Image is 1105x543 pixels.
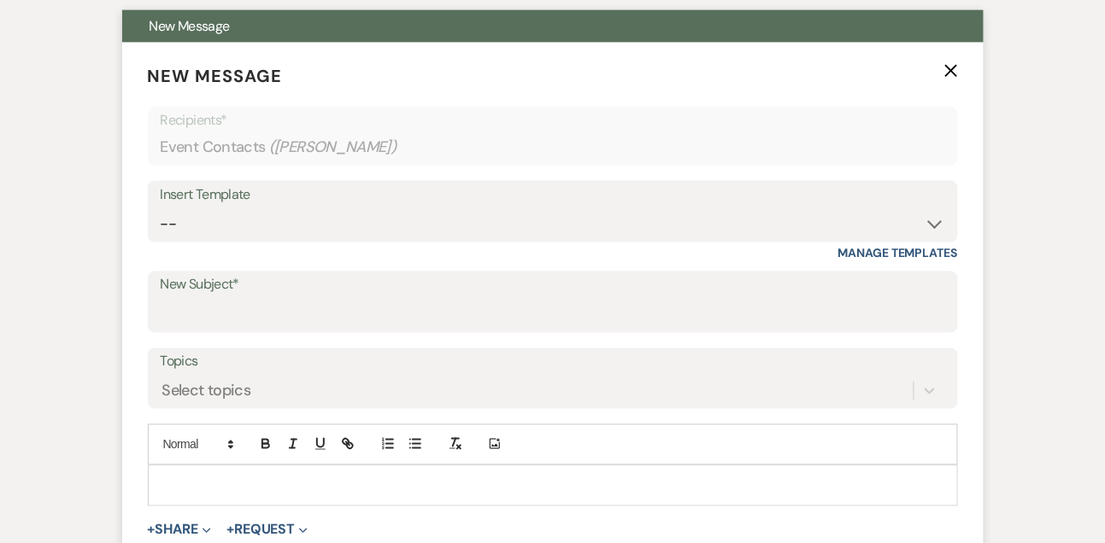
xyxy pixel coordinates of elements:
[161,273,945,298] label: New Subject*
[161,131,945,164] div: Event Contacts
[838,246,958,261] a: Manage Templates
[162,379,251,402] div: Select topics
[148,523,212,537] button: Share
[148,65,283,87] span: New Message
[269,136,397,159] span: ( [PERSON_NAME] )
[148,523,156,537] span: +
[226,523,308,537] button: Request
[161,350,945,375] label: Topics
[161,183,945,207] div: Insert Template
[226,523,234,537] span: +
[161,109,945,131] p: Recipients*
[150,17,230,35] span: New Message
